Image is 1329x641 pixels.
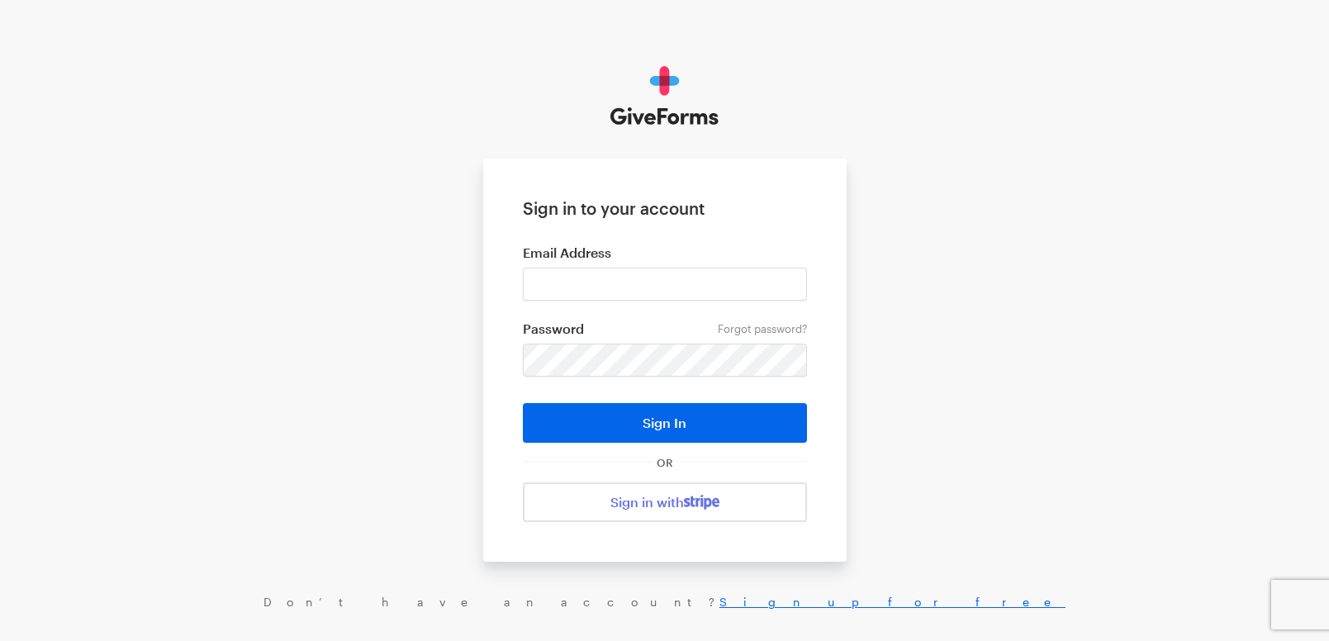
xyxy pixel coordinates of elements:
[610,66,719,126] img: GiveForms
[523,245,807,261] label: Email Address
[653,456,676,469] span: OR
[684,495,719,510] img: stripe-07469f1003232ad58a8838275b02f7af1ac9ba95304e10fa954b414cd571f63b.svg
[523,482,807,522] a: Sign in with
[718,322,807,335] a: Forgot password?
[17,595,1312,610] div: Don’t have an account?
[523,403,807,443] button: Sign In
[719,595,1066,609] a: Sign up for free
[523,198,807,218] h1: Sign in to your account
[523,320,807,337] label: Password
